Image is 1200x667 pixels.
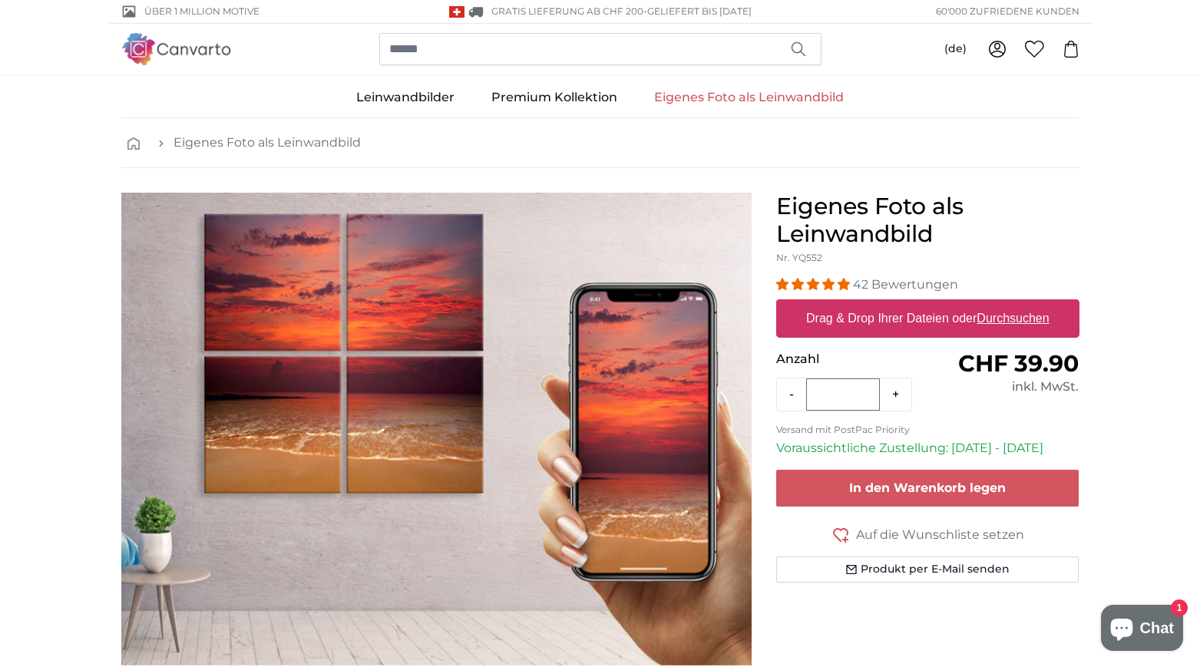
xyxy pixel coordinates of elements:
[144,5,260,18] span: Über 1 Million Motive
[776,439,1079,457] p: Voraussichtliche Zustellung: [DATE] - [DATE]
[473,78,636,117] a: Premium Kollektion
[932,35,979,63] button: (de)
[776,252,822,263] span: Nr. YQ552
[449,6,464,18] img: Schweiz
[121,193,752,665] img: personalised-canvas-print
[174,134,361,152] a: Eigenes Foto als Leinwandbild
[977,312,1049,325] u: Durchsuchen
[800,303,1056,334] label: Drag & Drop Ihrer Dateien oder
[776,556,1079,583] button: Produkt per E-Mail senden
[121,118,1079,168] nav: breadcrumbs
[636,78,862,117] a: Eigenes Foto als Leinwandbild
[776,277,853,292] span: 4.98 stars
[776,193,1079,248] h1: Eigenes Foto als Leinwandbild
[777,379,806,410] button: -
[849,480,1006,495] span: In den Warenkorb legen
[958,349,1079,378] span: CHF 39.90
[647,5,752,17] span: Geliefert bis [DATE]
[338,78,473,117] a: Leinwandbilder
[121,193,752,665] div: 1 of 1
[776,350,927,368] p: Anzahl
[880,379,911,410] button: +
[121,33,232,64] img: Canvarto
[643,5,752,17] span: -
[491,5,643,17] span: GRATIS Lieferung ab CHF 200
[936,5,1079,18] span: 60'000 ZUFRIEDENE KUNDEN
[776,470,1079,507] button: In den Warenkorb legen
[853,277,958,292] span: 42 Bewertungen
[856,526,1024,544] span: Auf die Wunschliste setzen
[776,424,1079,436] p: Versand mit PostPac Priority
[1096,605,1188,655] inbox-online-store-chat: Onlineshop-Chat von Shopify
[776,525,1079,544] button: Auf die Wunschliste setzen
[927,378,1079,396] div: inkl. MwSt.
